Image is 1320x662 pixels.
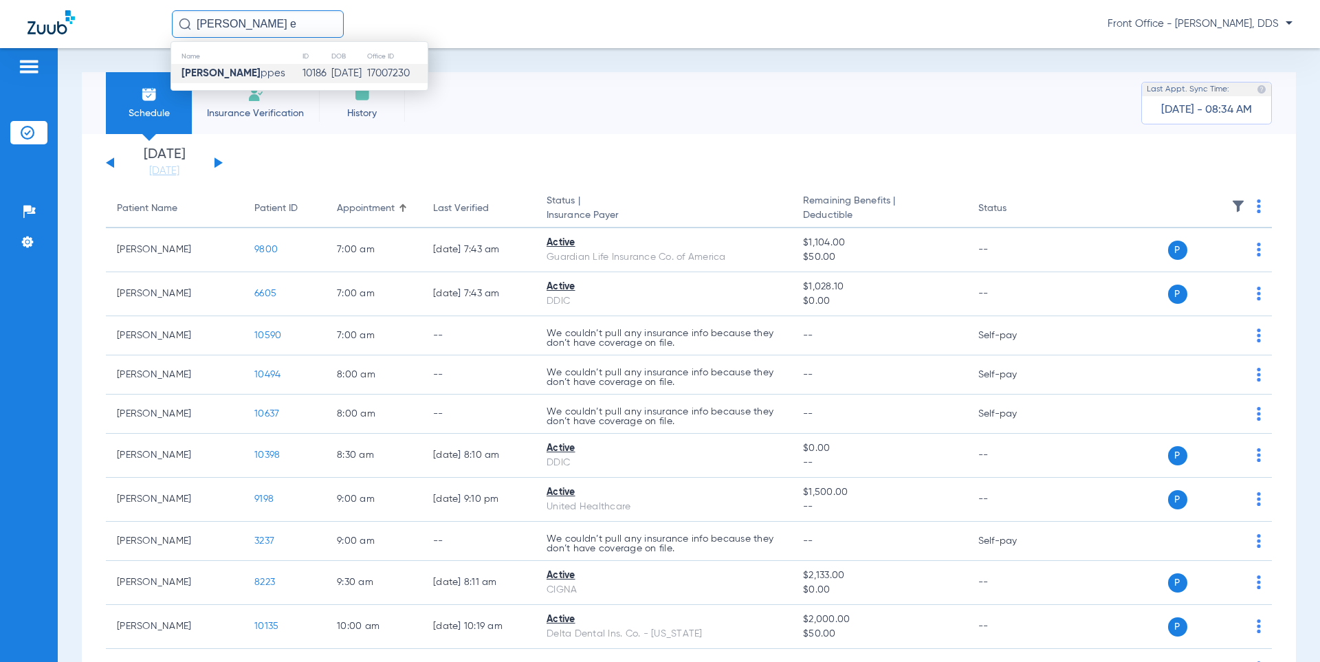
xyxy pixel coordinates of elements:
[302,64,331,83] td: 10186
[422,561,536,605] td: [DATE] 8:11 AM
[254,201,315,216] div: Patient ID
[106,228,243,272] td: [PERSON_NAME]
[171,49,302,64] th: Name
[106,272,243,316] td: [PERSON_NAME]
[803,569,956,583] span: $2,133.00
[422,316,536,355] td: --
[422,478,536,522] td: [DATE] 9:10 PM
[803,485,956,500] span: $1,500.00
[547,208,781,223] span: Insurance Payer
[803,536,813,546] span: --
[1257,368,1261,382] img: group-dot-blue.svg
[1168,446,1187,465] span: P
[1168,573,1187,593] span: P
[354,86,371,102] img: History
[1168,241,1187,260] span: P
[803,370,813,379] span: --
[326,561,422,605] td: 9:30 AM
[1257,199,1261,213] img: group-dot-blue.svg
[326,355,422,395] td: 8:00 AM
[422,605,536,649] td: [DATE] 10:19 AM
[117,201,177,216] div: Patient Name
[536,190,792,228] th: Status |
[106,522,243,561] td: [PERSON_NAME]
[547,329,781,348] p: We couldn’t pull any insurance info because they don’t have coverage on file.
[1257,243,1261,256] img: group-dot-blue.svg
[179,18,191,30] img: Search Icon
[106,395,243,434] td: [PERSON_NAME]
[254,331,281,340] span: 10590
[422,434,536,478] td: [DATE] 8:10 AM
[967,434,1060,478] td: --
[254,621,278,631] span: 10135
[803,583,956,597] span: $0.00
[967,395,1060,434] td: Self-pay
[433,201,525,216] div: Last Verified
[254,577,275,587] span: 8223
[1257,492,1261,506] img: group-dot-blue.svg
[803,441,956,456] span: $0.00
[1257,287,1261,300] img: group-dot-blue.svg
[326,522,422,561] td: 9:00 AM
[254,245,278,254] span: 9800
[116,107,181,120] span: Schedule
[1147,82,1229,96] span: Last Appt. Sync Time:
[422,395,536,434] td: --
[547,368,781,387] p: We couldn’t pull any insurance info because they don’t have coverage on file.
[803,208,956,223] span: Deductible
[337,201,411,216] div: Appointment
[254,450,280,460] span: 10398
[326,316,422,355] td: 7:00 AM
[967,605,1060,649] td: --
[967,316,1060,355] td: Self-pay
[547,613,781,627] div: Active
[967,272,1060,316] td: --
[106,434,243,478] td: [PERSON_NAME]
[803,250,956,265] span: $50.00
[1231,199,1245,213] img: filter.svg
[967,228,1060,272] td: --
[247,86,264,102] img: Manual Insurance Verification
[1161,103,1252,117] span: [DATE] - 08:34 AM
[1168,490,1187,509] span: P
[254,409,279,419] span: 10637
[106,605,243,649] td: [PERSON_NAME]
[1168,617,1187,637] span: P
[967,190,1060,228] th: Status
[254,289,276,298] span: 6605
[803,613,956,627] span: $2,000.00
[1108,17,1292,31] span: Front Office - [PERSON_NAME], DDS
[1257,407,1261,421] img: group-dot-blue.svg
[1168,285,1187,304] span: P
[106,561,243,605] td: [PERSON_NAME]
[803,500,956,514] span: --
[422,355,536,395] td: --
[547,569,781,583] div: Active
[547,456,781,470] div: DDIC
[547,534,781,553] p: We couldn’t pull any insurance info because they don’t have coverage on file.
[326,272,422,316] td: 7:00 AM
[547,583,781,597] div: CIGNA
[254,201,298,216] div: Patient ID
[1251,596,1320,662] iframe: Chat Widget
[123,148,206,178] li: [DATE]
[547,485,781,500] div: Active
[803,236,956,250] span: $1,104.00
[422,228,536,272] td: [DATE] 7:43 AM
[1257,329,1261,342] img: group-dot-blue.svg
[254,370,280,379] span: 10494
[123,164,206,178] a: [DATE]
[117,201,232,216] div: Patient Name
[803,294,956,309] span: $0.00
[202,107,309,120] span: Insurance Verification
[1257,85,1266,94] img: last sync help info
[254,536,274,546] span: 3237
[967,522,1060,561] td: Self-pay
[422,272,536,316] td: [DATE] 7:43 AM
[18,58,40,75] img: hamburger-icon
[106,355,243,395] td: [PERSON_NAME]
[547,280,781,294] div: Active
[967,355,1060,395] td: Self-pay
[141,86,157,102] img: Schedule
